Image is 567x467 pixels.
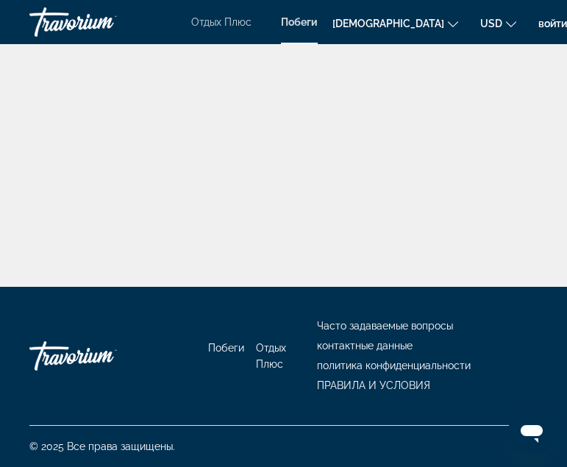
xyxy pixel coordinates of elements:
[508,408,555,455] iframe: Кнопка для запуска окна обмена сообщениями
[29,3,176,41] a: Травориум
[317,340,413,352] a: контактные данные
[332,18,444,29] span: [DEMOGRAPHIC_DATA]
[256,342,286,370] a: Отдых Плюс
[29,334,176,378] a: Травориум
[208,342,244,354] a: Побеги
[480,13,516,34] button: Изменить валюту
[332,13,458,34] button: Изменить язык
[480,18,502,29] span: USD
[538,18,567,29] a: войти
[317,379,430,391] a: ПРАВИЛА И УСЛОВИЯ
[281,16,318,28] a: Побеги
[317,320,453,332] a: Часто задаваемые вопросы
[29,441,175,452] span: © 2025 Все права защищены.
[191,16,252,28] a: Отдых Плюс
[317,360,471,371] a: политика конфиденциальности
